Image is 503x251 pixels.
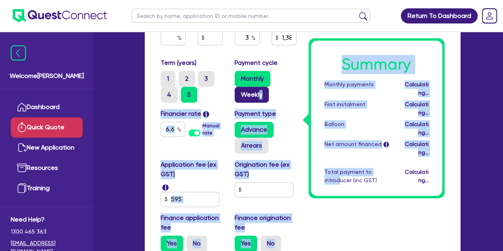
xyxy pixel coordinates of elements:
label: Monthly [235,71,270,87]
span: i [162,184,169,191]
label: Term (years) [161,58,196,68]
a: Dropdown toggle [479,6,500,26]
div: Monthly payments [319,80,396,97]
label: 5 [181,87,197,103]
label: 4 [161,87,178,103]
label: Finance application fee [161,213,223,232]
a: New Application [11,138,83,158]
label: 3 [198,71,214,87]
img: new-application [17,143,27,152]
div: Balloon [319,120,396,137]
div: First instalment [319,100,396,117]
input: Search by name, application ID or mobile number... [132,9,370,23]
span: Calculating... [404,101,428,116]
a: Resources [11,158,83,178]
span: i [203,111,209,117]
span: i [383,142,389,148]
h1: Summary [324,55,429,74]
span: Need Help? [11,215,83,224]
img: quick-quote [17,123,27,132]
label: Advance [235,122,274,138]
label: Finance origination fee [235,213,297,232]
label: Manual rate [202,122,222,136]
span: Calculating... [404,81,428,96]
label: Arrears [235,138,268,154]
label: Application fee (ex GST) [161,160,223,179]
label: Payment type [235,109,276,119]
label: Financier rate [161,109,210,119]
a: Training [11,178,83,198]
a: Quick Quote [11,117,83,138]
span: Calculating... [404,121,428,136]
label: 1 [161,71,175,87]
span: Welcome [PERSON_NAME] [10,71,84,81]
span: Calculating... [404,141,428,156]
a: Return To Dashboard [401,8,478,23]
label: 2 [179,71,195,87]
label: Origination fee (ex GST) [235,160,297,179]
img: resources [17,163,27,173]
label: Payment cycle [235,58,278,68]
label: Weekly [235,87,269,103]
img: training [17,183,27,193]
img: icon-menu-close [11,45,26,60]
div: Net amount financed [319,140,396,157]
a: Dashboard [11,97,83,117]
span: Calculating... [404,169,428,183]
img: quest-connect-logo-blue [13,9,107,22]
div: Total payment to introducer (inc GST) [319,168,396,185]
span: 1300 465 363 [11,228,83,236]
